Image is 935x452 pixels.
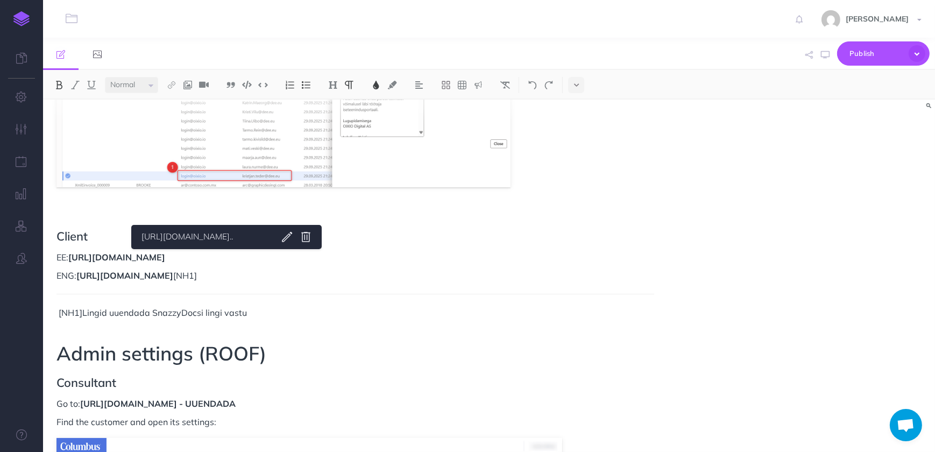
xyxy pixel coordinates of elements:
[80,398,177,409] a: [URL][DOMAIN_NAME]
[344,81,354,89] img: Paragraph button
[56,229,88,244] span: Client
[199,81,209,89] img: Add video button
[70,81,80,89] img: Italic button
[328,81,338,89] img: Headings dropdown button
[173,270,197,281] a: [NH1]
[82,307,247,318] span: Lingid uuendada SnazzyDocsi lingi vastu
[167,81,176,89] img: Link button
[68,252,165,263] a: [URL][DOMAIN_NAME]
[56,341,266,365] span: Admin settings (ROOF)
[500,81,510,89] img: Clear styles button
[56,252,68,263] span: EE:
[528,81,537,89] img: Undo
[371,81,381,89] img: Text color button
[837,41,930,66] button: Publish
[840,14,914,24] span: [PERSON_NAME]
[13,11,30,26] img: logo-mark.svg
[56,416,216,427] span: Find the customer and open its settings:
[849,45,903,62] span: Publish
[242,81,252,89] img: Code block button
[179,398,236,409] span: - UUENDADA
[457,81,467,89] img: Create table button
[87,81,96,89] img: Underline button
[473,81,483,89] img: Callout dropdown menu button
[821,10,840,29] img: 986343b1537ab5e6f2f7b14bb58b00bb.jpg
[138,230,272,244] a: [URL][DOMAIN_NAME]..
[414,81,424,89] img: Alignment dropdown menu button
[76,270,173,281] a: [URL][DOMAIN_NAME]
[285,81,295,89] img: Ordered list button
[890,409,922,441] div: Open chat
[56,375,116,390] span: Consultant
[301,81,311,89] img: Unordered list button
[226,81,236,89] img: Blockquote button
[544,81,554,89] img: Redo
[56,270,76,281] span: ENG:
[54,81,64,89] img: Bold button
[56,398,80,409] span: Go to:
[183,81,193,89] img: Add image button
[59,307,82,318] a: [NH1]
[387,81,397,89] img: Text background color button
[258,81,268,89] img: Inline code button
